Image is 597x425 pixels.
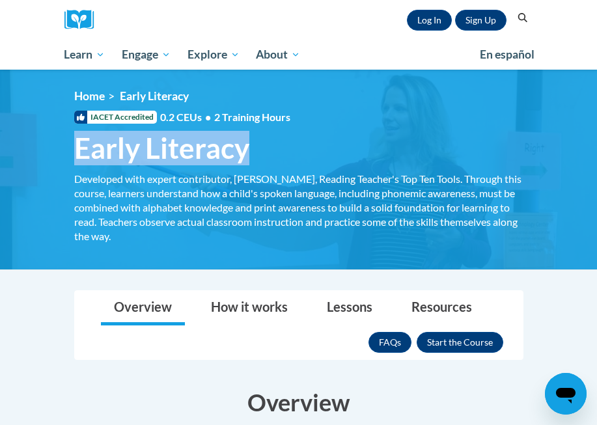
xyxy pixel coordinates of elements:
a: FAQs [368,332,411,353]
a: Lessons [314,291,385,325]
span: Early Literacy [120,89,189,103]
span: IACET Accredited [74,111,157,124]
a: Overview [101,291,185,325]
span: Early Literacy [74,131,249,165]
div: Main menu [55,40,543,70]
a: Resources [398,291,485,325]
button: Enroll [417,332,503,353]
img: Logo brand [64,10,104,30]
a: Cox Campus [64,10,104,30]
span: Explore [187,47,240,62]
h3: Overview [74,386,523,418]
a: About [247,40,309,70]
a: Register [455,10,507,31]
span: 2 Training Hours [214,111,290,123]
a: Learn [56,40,114,70]
a: How it works [198,291,301,325]
div: Developed with expert contributor, [PERSON_NAME], Reading Teacher's Top Ten Tools. Through this c... [74,172,523,243]
a: Engage [113,40,179,70]
span: En español [480,48,535,61]
a: Log In [407,10,452,31]
a: Home [74,89,105,103]
a: En español [471,41,543,68]
iframe: Button to launch messaging window [545,373,587,415]
a: Explore [179,40,248,70]
span: Learn [64,47,105,62]
span: About [256,47,300,62]
button: Search [513,10,533,26]
span: Engage [122,47,171,62]
span: 0.2 CEUs [160,110,290,124]
span: • [205,111,211,123]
